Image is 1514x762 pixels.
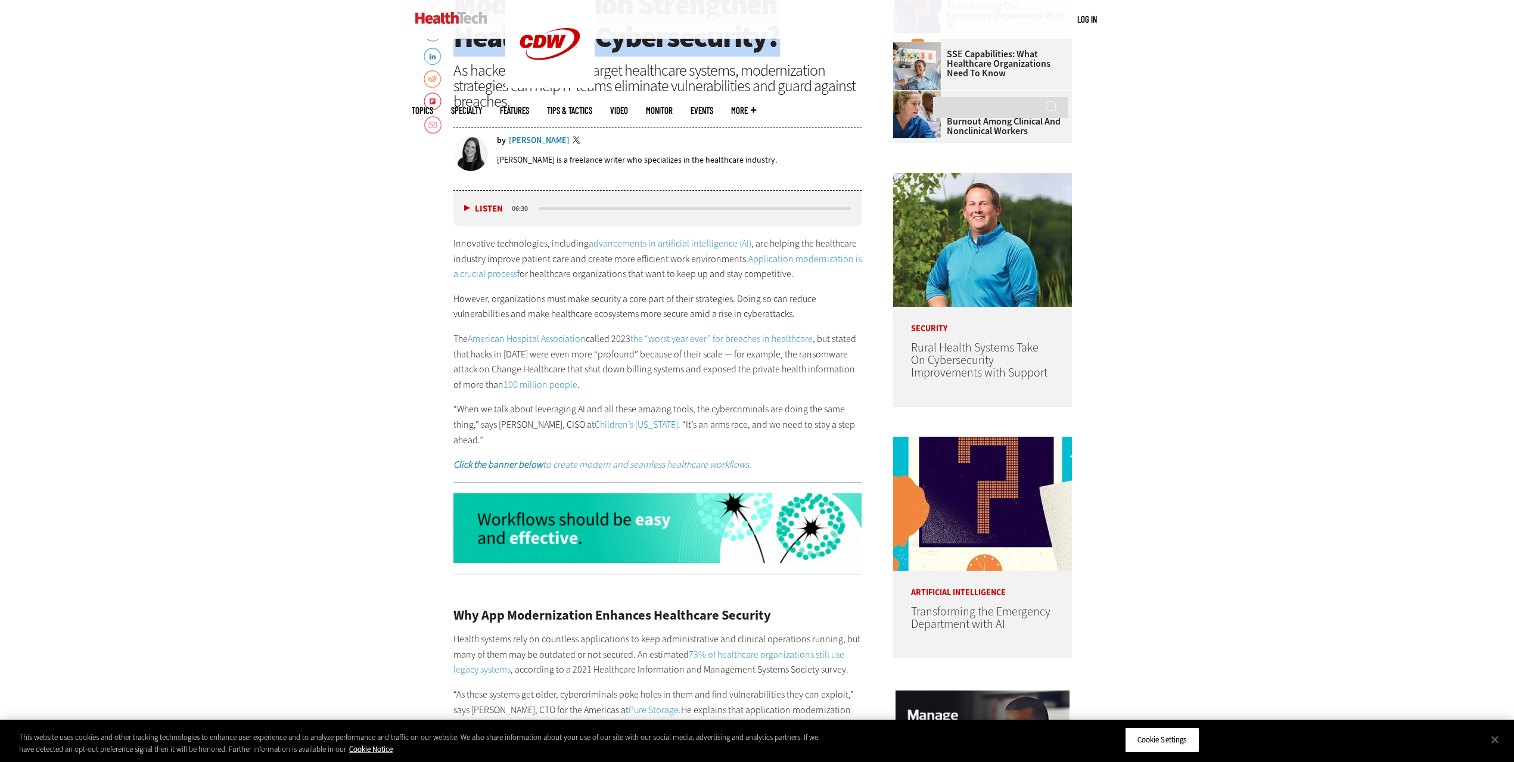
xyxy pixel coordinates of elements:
img: Erin Laviola [453,136,488,171]
a: Tips & Tactics [547,106,592,115]
a: Children’s [US_STATE] [595,418,678,431]
a: Video [610,106,628,115]
a: Content Management Systems Can Reduce Burnout Among Clinical and Nonclinical Workers [893,98,1065,136]
a: Features [500,106,529,115]
p: “As these systems get older, cybercriminals poke holes in them and find vulnerabilities they can ... [453,687,862,733]
div: User menu [1077,13,1097,26]
p: Innovative technologies, including , are helping the healthcare industry improve patient care and... [453,236,862,282]
p: Health systems rely on countless applications to keep administrative and clinical operations runn... [453,632,862,677]
img: Home [415,12,487,24]
span: Topics [412,106,433,115]
p: The called 2023 , but stated that hacks in [DATE] were even more “profound” because of their scal... [453,331,862,392]
button: Cookie Settings [1125,727,1199,752]
div: This website uses cookies and other tracking technologies to enhance user experience and to analy... [19,732,833,755]
div: media player [453,191,862,226]
img: illustration of question mark [893,437,1072,571]
p: “When we talk about leveraging AI and all these amazing tools, the cybercriminals are doing the s... [453,402,862,447]
h2: Why App Modernization Enhances Healthcare Security [453,609,862,622]
a: Twitter [573,136,583,146]
button: Listen [464,204,503,213]
span: Specialty [451,106,482,115]
a: Log in [1077,14,1097,24]
img: nurses talk in front of desktop computer [893,91,941,138]
span: by [497,136,506,145]
a: American Hospital Association [468,332,586,345]
a: Rural Health Systems Take On Cybersecurity Improvements with Support [911,340,1047,381]
div: duration [510,203,537,214]
a: Events [691,106,713,115]
a: Pure Storage. [629,704,681,716]
a: More information about your privacy [349,744,393,754]
img: Jim Roeder [893,173,1072,307]
a: the “worst year ever” for breaches in healthcare [630,332,813,345]
img: x-appmodernization-animated-2024-clickhere-desktop1 [453,493,862,564]
a: [PERSON_NAME] [509,136,570,145]
span: More [731,106,756,115]
p: [PERSON_NAME] is a freelance writer who specializes in the healthcare industry. [497,154,777,166]
a: CDW [505,79,595,91]
a: advancements in artificial intelligence (AI) [589,237,751,250]
strong: Click the banner below [453,458,543,471]
button: Close [1482,726,1508,752]
a: nurses talk in front of desktop computer [893,91,947,100]
p: Security [893,307,1072,333]
p: However, organizations must make security a core part of their strategies. Doing so can reduce vu... [453,291,862,322]
a: 100 million people [503,378,577,391]
a: Transforming the Emergency Department with AI [911,604,1050,632]
em: to create modern and seamless healthcare workflows. [453,458,751,471]
a: MonITor [646,106,673,115]
a: Click the banner belowto create modern and seamless healthcare workflows. [453,458,751,471]
p: Artificial Intelligence [893,571,1072,597]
